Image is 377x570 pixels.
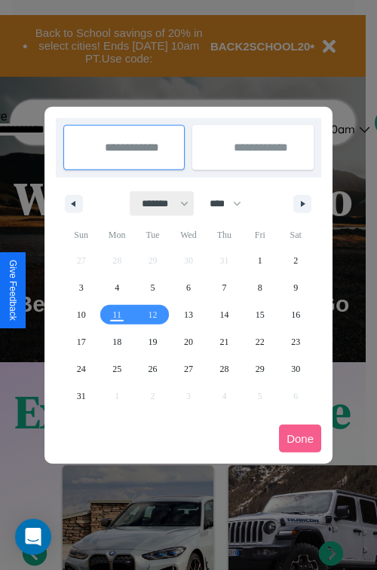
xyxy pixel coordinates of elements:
span: 8 [258,274,262,301]
span: 23 [291,328,300,355]
button: 25 [99,355,134,383]
span: 6 [186,274,191,301]
button: 28 [207,355,242,383]
div: Give Feedback [8,260,18,321]
button: 16 [278,301,314,328]
button: 13 [170,301,206,328]
span: Wed [170,223,206,247]
button: 6 [170,274,206,301]
span: 30 [291,355,300,383]
button: 22 [242,328,277,355]
span: 2 [293,247,298,274]
span: 3 [79,274,84,301]
button: Done [279,425,321,453]
span: 21 [219,328,228,355]
button: 9 [278,274,314,301]
button: 15 [242,301,277,328]
span: 13 [184,301,193,328]
button: 7 [207,274,242,301]
span: 29 [256,355,265,383]
span: 1 [258,247,262,274]
button: 18 [99,328,134,355]
button: 29 [242,355,277,383]
button: 5 [135,274,170,301]
button: 19 [135,328,170,355]
span: 4 [115,274,119,301]
button: 3 [63,274,99,301]
span: 10 [77,301,86,328]
span: Thu [207,223,242,247]
span: 27 [184,355,193,383]
button: 11 [99,301,134,328]
span: 25 [112,355,121,383]
span: 24 [77,355,86,383]
span: 31 [77,383,86,410]
span: Mon [99,223,134,247]
span: 20 [184,328,193,355]
button: 14 [207,301,242,328]
button: 20 [170,328,206,355]
span: 12 [149,301,158,328]
span: Sat [278,223,314,247]
span: Fri [242,223,277,247]
button: 2 [278,247,314,274]
span: Sun [63,223,99,247]
span: 28 [219,355,228,383]
button: 23 [278,328,314,355]
button: 26 [135,355,170,383]
span: 19 [149,328,158,355]
span: 26 [149,355,158,383]
span: 9 [293,274,298,301]
button: 21 [207,328,242,355]
button: 10 [63,301,99,328]
button: 24 [63,355,99,383]
button: 27 [170,355,206,383]
button: 17 [63,328,99,355]
span: 11 [112,301,121,328]
div: Open Intercom Messenger [15,519,51,555]
button: 30 [278,355,314,383]
span: 16 [291,301,300,328]
span: 14 [219,301,228,328]
button: 4 [99,274,134,301]
span: Tue [135,223,170,247]
button: 12 [135,301,170,328]
span: 18 [112,328,121,355]
button: 8 [242,274,277,301]
span: 22 [256,328,265,355]
span: 17 [77,328,86,355]
span: 5 [151,274,155,301]
button: 31 [63,383,99,410]
button: 1 [242,247,277,274]
span: 7 [222,274,226,301]
span: 15 [256,301,265,328]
